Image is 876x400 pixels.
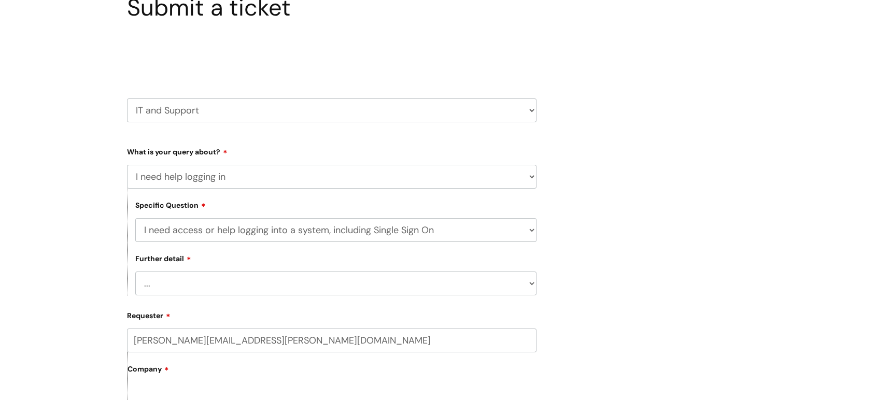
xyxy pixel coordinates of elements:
[127,46,536,65] h2: Select issue type
[127,144,536,156] label: What is your query about?
[127,308,536,320] label: Requester
[127,328,536,352] input: Email
[135,253,191,263] label: Further detail
[128,361,536,384] label: Company
[135,199,206,210] label: Specific Question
